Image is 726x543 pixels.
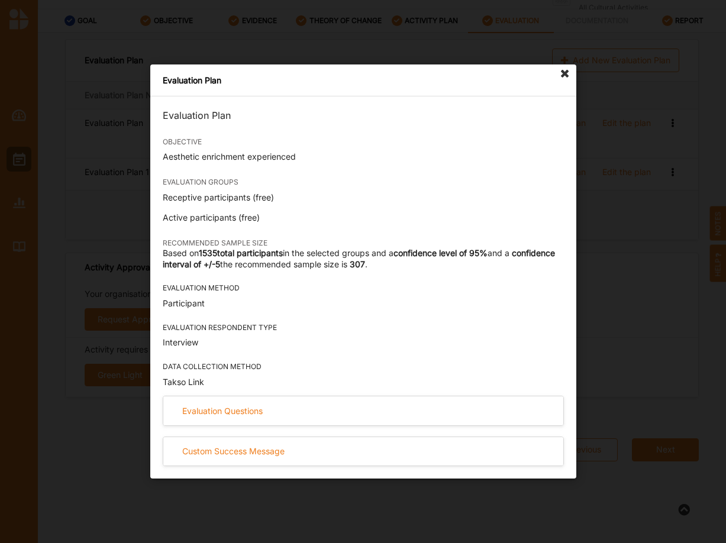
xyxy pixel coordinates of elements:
div: Custom Success Message [182,446,285,457]
b: 1535 total participants [199,248,283,258]
b: 307 [350,259,365,269]
div: EVALUATION RESPONDENT TYPE [163,323,564,331]
div: Based on in the selected groups and a and a the recommended sample size is . [163,247,564,270]
div: EVALUATION GROUPS [163,178,564,186]
div: Evaluation Plan [163,109,564,122]
p: Receptive participants (free) [163,191,564,203]
div: Evaluation Questions [182,406,263,416]
div: DATA COLLECTION METHOD [163,363,564,371]
b: confidence interval of +/-5 [163,248,555,269]
div: Aesthetic enrichment experienced [163,151,564,162]
div: Interview [163,337,564,348]
div: Evaluation Plan [150,64,576,96]
p: Active participants (free) [163,211,564,223]
div: Takso Link [163,376,564,388]
b: confidence level of 95% [393,248,488,258]
div: Participant [163,298,564,309]
div: RECOMMENDED SAMPLE SIZE [163,239,564,247]
div: EVALUATION METHOD [163,284,564,292]
div: OBJECTIVE [163,137,564,146]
